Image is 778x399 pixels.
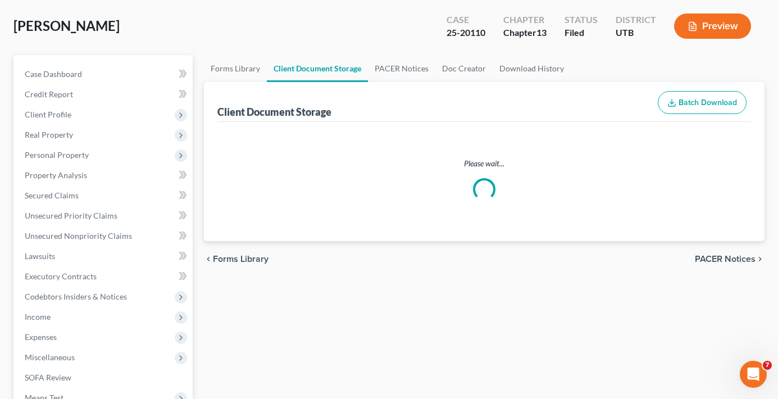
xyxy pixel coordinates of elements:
span: PACER Notices [695,255,756,264]
a: PACER Notices [368,55,435,82]
span: SOFA Review [25,373,71,382]
a: Secured Claims [16,185,193,206]
button: Batch Download [658,91,747,115]
span: Expenses [25,332,57,342]
div: Status [565,13,598,26]
a: Executory Contracts [16,266,193,287]
span: [PERSON_NAME] [13,17,120,34]
div: Filed [565,26,598,39]
span: Personal Property [25,150,89,160]
span: Income [25,312,51,321]
span: Unsecured Nonpriority Claims [25,231,132,241]
span: Forms Library [213,255,269,264]
span: 7 [763,361,772,370]
p: Please wait... [220,158,749,169]
span: 13 [536,27,547,38]
a: Forms Library [204,55,267,82]
span: Real Property [25,130,73,139]
a: Case Dashboard [16,64,193,84]
span: Lawsuits [25,251,55,261]
div: Case [447,13,485,26]
a: Download History [493,55,571,82]
span: Credit Report [25,89,73,99]
span: Executory Contracts [25,271,97,281]
iframe: Intercom live chat [740,361,767,388]
span: Property Analysis [25,170,87,180]
a: Unsecured Nonpriority Claims [16,226,193,246]
a: SOFA Review [16,368,193,388]
a: Credit Report [16,84,193,105]
div: 25-20110 [447,26,485,39]
button: chevron_left Forms Library [204,255,269,264]
div: Client Document Storage [217,105,331,119]
a: Property Analysis [16,165,193,185]
button: Preview [674,13,751,39]
a: Lawsuits [16,246,193,266]
a: Doc Creator [435,55,493,82]
div: Chapter [503,26,547,39]
span: Codebtors Insiders & Notices [25,292,127,301]
button: PACER Notices chevron_right [695,255,765,264]
span: Unsecured Priority Claims [25,211,117,220]
a: Client Document Storage [267,55,368,82]
span: Miscellaneous [25,352,75,362]
span: Client Profile [25,110,71,119]
span: Case Dashboard [25,69,82,79]
div: District [616,13,656,26]
i: chevron_right [756,255,765,264]
span: Batch Download [679,98,737,107]
div: UTB [616,26,656,39]
a: Unsecured Priority Claims [16,206,193,226]
span: Secured Claims [25,191,79,200]
div: Chapter [503,13,547,26]
i: chevron_left [204,255,213,264]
